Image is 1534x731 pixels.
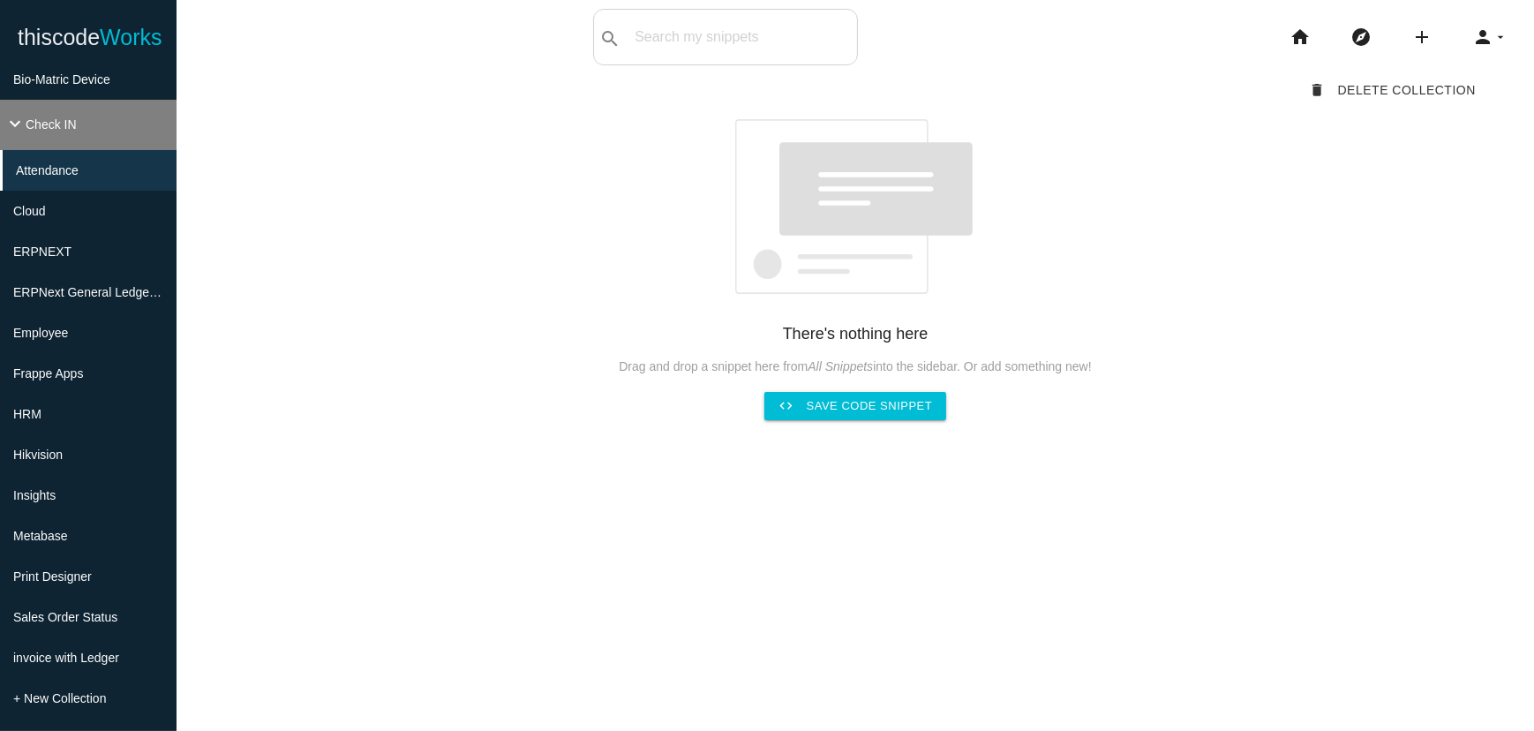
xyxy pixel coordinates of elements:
[13,407,41,421] span: HRM
[229,359,1481,373] p: Drag and drop a snippet here from into the sidebar. Or add something new!
[13,610,117,624] span: Sales Order Status
[1493,9,1508,65] i: arrow_drop_down
[1350,9,1372,65] i: explore
[13,448,63,462] span: Hikvision
[733,119,978,296] img: no-code-snippets.svg
[594,10,626,64] button: search
[1309,74,1325,106] i: delete
[13,529,67,543] span: Metabase
[764,392,947,420] a: codeSave code snippet
[599,11,620,67] i: search
[13,569,92,584] span: Print Designer
[4,113,26,134] i: keyboard_arrow_down
[13,285,222,299] span: ERPNext General Ledger Query Build
[1411,9,1432,65] i: add
[26,117,77,132] span: Check IN
[13,204,46,218] span: Cloud
[13,245,71,259] span: ERPNEXT
[1295,74,1490,106] a: Delete Collection
[16,163,79,177] span: Attendance
[13,488,56,502] span: Insights
[13,366,83,381] span: Frappe Apps
[13,72,110,87] span: Bio-Matric Device
[1472,9,1493,65] i: person
[13,651,119,665] span: invoice with Ledger
[100,25,162,49] span: Works
[808,359,873,373] i: All Snippets
[1290,9,1311,65] i: home
[18,9,162,65] a: thiscodeWorks
[13,691,106,705] span: + New Collection
[778,392,793,420] i: code
[626,19,857,56] input: Search my snippets
[783,325,929,343] strong: There's nothing here
[13,326,68,340] span: Employee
